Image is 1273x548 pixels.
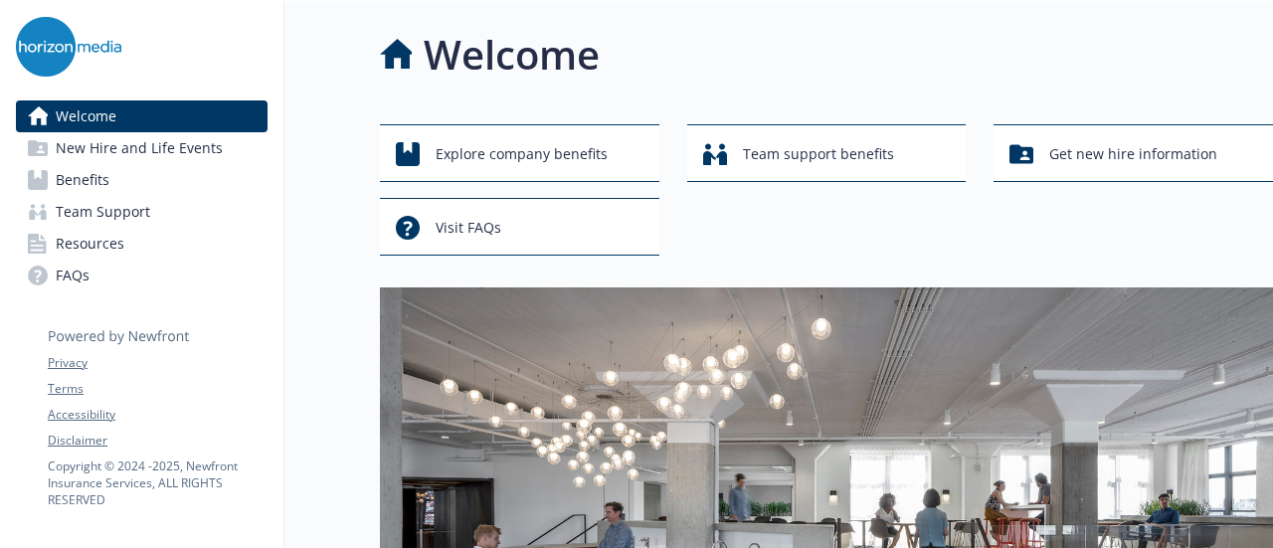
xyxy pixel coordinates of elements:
[16,260,268,291] a: FAQs
[48,457,267,508] p: Copyright © 2024 - 2025 , Newfront Insurance Services, ALL RIGHTS RESERVED
[687,124,967,182] button: Team support benefits
[994,124,1273,182] button: Get new hire information
[48,354,267,372] a: Privacy
[424,25,600,85] h1: Welcome
[56,196,150,228] span: Team Support
[56,228,124,260] span: Resources
[48,380,267,398] a: Terms
[48,406,267,424] a: Accessibility
[56,132,223,164] span: New Hire and Life Events
[48,432,267,450] a: Disclaimer
[56,100,116,132] span: Welcome
[16,164,268,196] a: Benefits
[16,228,268,260] a: Resources
[436,135,608,173] span: Explore company benefits
[56,260,90,291] span: FAQs
[16,196,268,228] a: Team Support
[56,164,109,196] span: Benefits
[436,209,501,247] span: Visit FAQs
[16,100,268,132] a: Welcome
[743,135,894,173] span: Team support benefits
[16,132,268,164] a: New Hire and Life Events
[1049,135,1217,173] span: Get new hire information
[380,124,659,182] button: Explore company benefits
[380,198,659,256] button: Visit FAQs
